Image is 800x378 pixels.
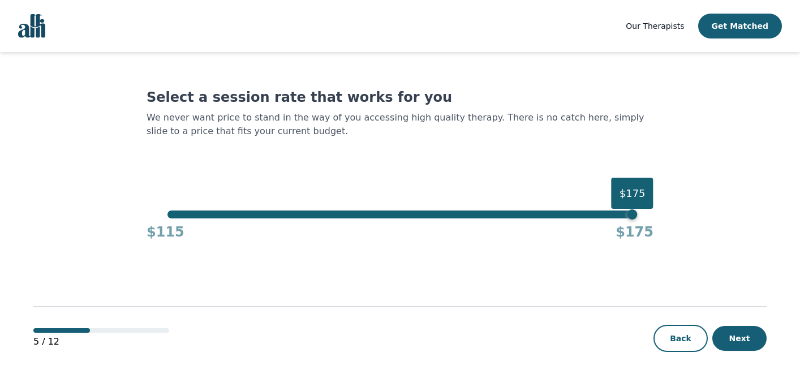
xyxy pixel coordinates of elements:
div: $175 [612,178,653,209]
p: We never want price to stand in the way of you accessing high quality therapy. There is no catch ... [147,111,653,138]
a: Our Therapists [626,19,684,33]
h4: $175 [616,223,653,241]
h1: Select a session rate that works for you [147,88,653,106]
button: Get Matched [698,14,782,38]
h4: $115 [147,223,184,241]
img: alli logo [18,14,45,38]
button: Next [712,326,767,351]
p: 5 / 12 [33,335,169,349]
button: Back [653,325,708,352]
span: Our Therapists [626,22,684,31]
